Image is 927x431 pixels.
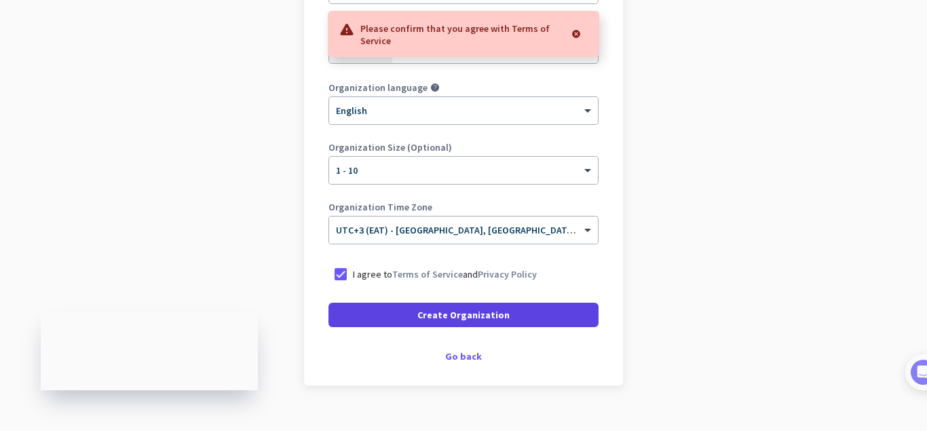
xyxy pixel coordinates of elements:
a: Terms of Service [392,268,463,280]
label: Organization Time Zone [328,202,599,212]
i: help [430,83,440,92]
iframe: Insightful Status [41,312,258,390]
span: Create Organization [417,308,510,322]
label: Organization language [328,83,428,92]
a: Privacy Policy [478,268,537,280]
div: Go back [328,352,599,361]
p: Please confirm that you agree with Terms of Service [360,21,563,47]
p: I agree to and [353,267,537,281]
label: Organization Size (Optional) [328,143,599,152]
button: Create Organization [328,303,599,327]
